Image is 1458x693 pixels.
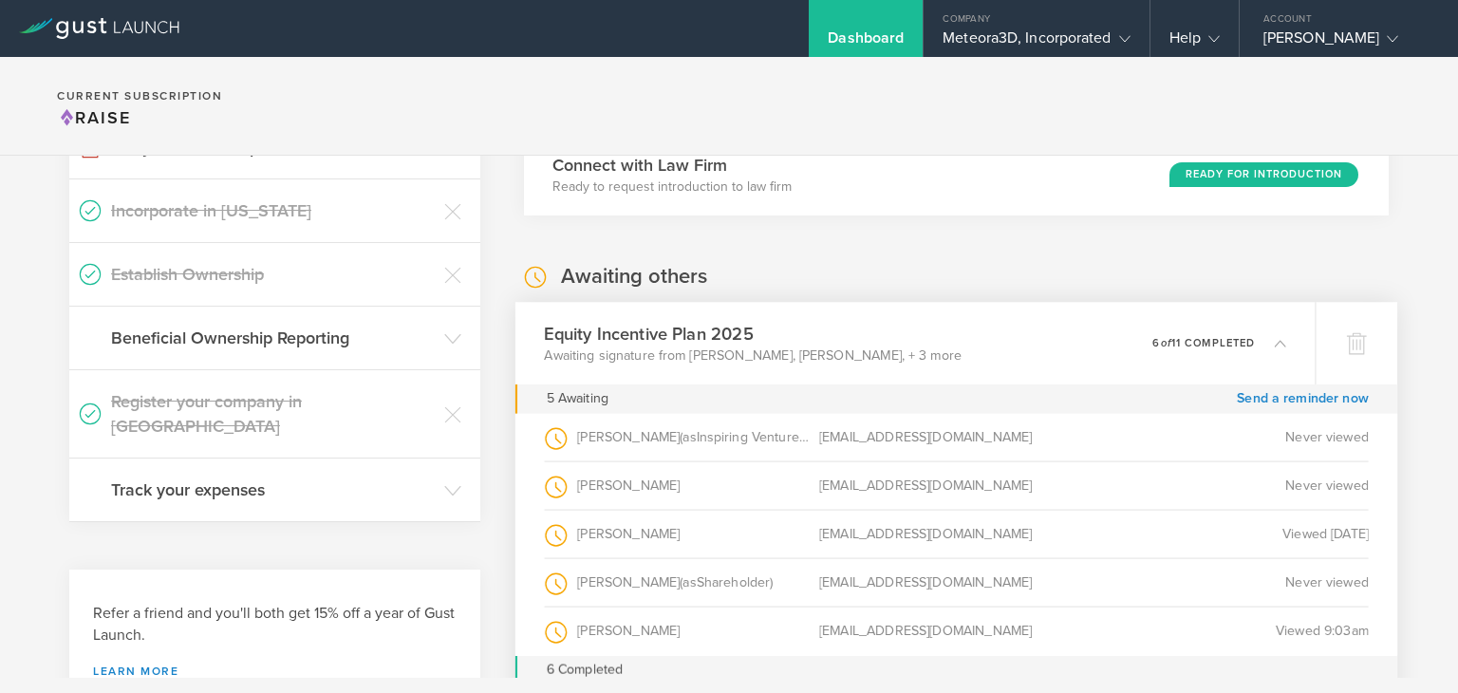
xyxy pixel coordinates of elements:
h2: Awaiting others [561,263,707,290]
div: [EMAIL_ADDRESS][DOMAIN_NAME] [819,607,1093,655]
h3: Equity Incentive Plan 2025 [544,321,962,346]
span: Inspiring Ventures LLC [696,428,832,444]
h3: Register your company in [GEOGRAPHIC_DATA] [111,389,435,439]
em: of [1160,336,1170,348]
div: [PERSON_NAME] [544,510,818,557]
p: Ready to request introduction to law firm [552,178,792,197]
h3: Connect with Law Firm [552,153,792,178]
div: [EMAIL_ADDRESS][DOMAIN_NAME] [819,461,1093,509]
div: Viewed 9:03am [1093,607,1368,655]
div: Connect with Law FirmReady to request introduction to law firmReady for Introduction [524,135,1389,215]
span: Shareholder [696,573,770,590]
span: Raise [57,107,131,128]
div: 5 Awaiting [546,384,607,413]
div: [EMAIL_ADDRESS][DOMAIN_NAME] [819,413,1093,460]
div: Viewed [DATE] [1093,510,1368,557]
div: [PERSON_NAME] [1263,28,1425,57]
div: Never viewed [1093,413,1368,460]
div: Dashboard [828,28,904,57]
h3: Incorporate in [US_STATE] [111,198,435,223]
span: ) [770,573,773,590]
h3: Establish Ownership [111,262,435,287]
div: 6 Completed [515,655,1398,684]
div: Never viewed [1093,461,1368,509]
h3: Track your expenses [111,478,435,502]
div: [PERSON_NAME] [544,461,818,509]
span: (as [680,428,696,444]
div: [PERSON_NAME] [544,607,818,655]
a: Learn more [93,665,457,677]
p: 6 11 completed [1152,337,1255,347]
div: Help [1169,28,1220,57]
h3: Beneficial Ownership Reporting [111,326,435,350]
div: [PERSON_NAME] [544,413,818,460]
div: Never viewed [1093,558,1368,606]
div: Ready for Introduction [1169,162,1358,187]
h2: Current Subscription [57,90,222,102]
a: Send a reminder now [1237,384,1369,413]
p: Awaiting signature from [PERSON_NAME], [PERSON_NAME], + 3 more [544,346,962,365]
span: (as [680,573,696,590]
h3: Refer a friend and you'll both get 15% off a year of Gust Launch. [93,603,457,646]
div: [EMAIL_ADDRESS][DOMAIN_NAME] [819,558,1093,606]
div: [PERSON_NAME] [544,558,818,606]
div: Meteora3D, Incorporated [943,28,1130,57]
div: [EMAIL_ADDRESS][DOMAIN_NAME] [819,510,1093,557]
